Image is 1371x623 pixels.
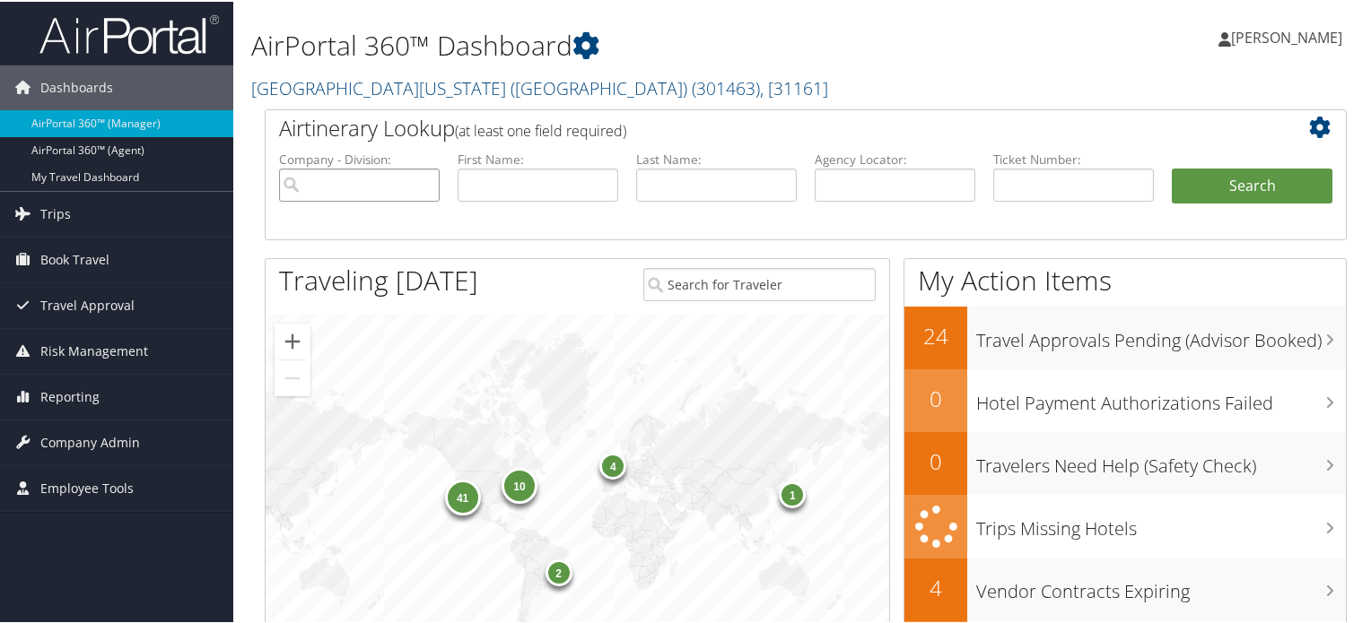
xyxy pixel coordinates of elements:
a: 0Hotel Payment Authorizations Failed [904,368,1346,430]
h1: My Action Items [904,260,1346,298]
button: Search [1172,167,1332,203]
a: 24Travel Approvals Pending (Advisor Booked) [904,305,1346,368]
h3: Hotel Payment Authorizations Failed [976,380,1346,414]
div: 2 [545,558,572,584]
span: (at least one field required) [455,119,626,139]
a: Trips Missing Hotels [904,493,1346,557]
input: Search for Traveler [643,266,877,299]
span: , [ 31161 ] [760,74,828,99]
div: 1 [779,479,806,506]
label: Company - Division: [279,149,440,167]
h1: Traveling [DATE] [279,260,478,298]
label: Ticket Number: [993,149,1154,167]
a: [GEOGRAPHIC_DATA][US_STATE] ([GEOGRAPHIC_DATA]) [251,74,828,99]
h3: Vendor Contracts Expiring [976,568,1346,602]
label: Agency Locator: [815,149,975,167]
div: 10 [502,466,537,502]
h2: 4 [904,571,967,601]
img: airportal-logo.png [39,12,219,54]
span: Dashboards [40,64,113,108]
h1: AirPortal 360™ Dashboard [251,25,991,63]
a: 0Travelers Need Help (Safety Check) [904,430,1346,493]
div: 41 [444,477,480,513]
h3: Travelers Need Help (Safety Check) [976,443,1346,477]
span: Risk Management [40,327,148,372]
span: [PERSON_NAME] [1231,26,1342,46]
h2: 0 [904,445,967,475]
button: Zoom out [275,359,310,394]
span: Employee Tools [40,464,134,509]
h3: Travel Approvals Pending (Advisor Booked) [976,317,1346,351]
label: Last Name: [636,149,797,167]
a: [PERSON_NAME] [1218,9,1360,63]
span: Trips [40,190,71,235]
span: Company Admin [40,419,140,463]
span: Reporting [40,373,100,418]
div: 4 [599,451,626,478]
a: 4Vendor Contracts Expiring [904,557,1346,619]
h2: 0 [904,382,967,412]
label: First Name: [458,149,618,167]
span: Travel Approval [40,281,135,326]
span: ( 301463 ) [692,74,760,99]
button: Zoom in [275,322,310,358]
span: Book Travel [40,236,109,281]
h2: Airtinerary Lookup [279,111,1243,142]
h2: 24 [904,319,967,350]
h3: Trips Missing Hotels [976,506,1346,540]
